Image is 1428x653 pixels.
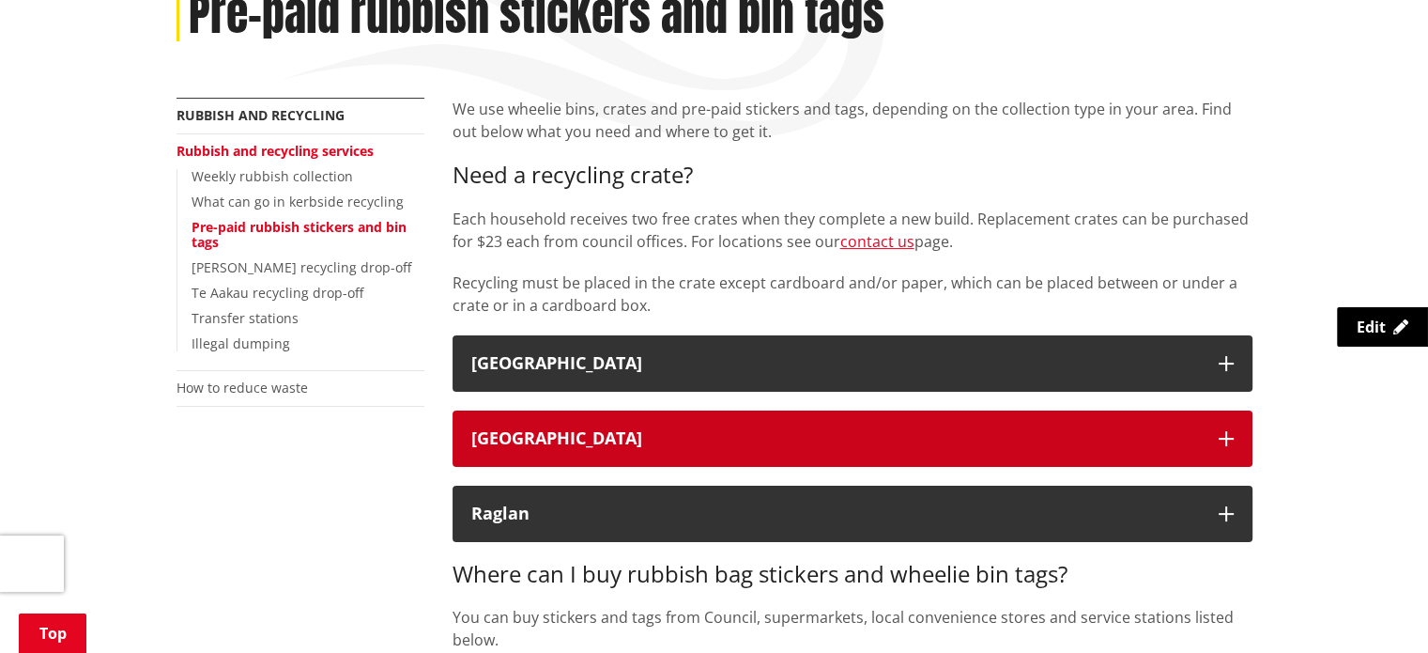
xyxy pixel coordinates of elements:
a: Transfer stations [192,309,299,327]
a: How to reduce waste [177,379,308,396]
a: Pre-paid rubbish stickers and bin tags [192,218,407,252]
a: Top [19,614,86,653]
div: Raglan [471,505,1200,523]
p: Each household receives two free crates when they complete a new build. Replacement crates can be... [453,208,1252,253]
a: What can go in kerbside recycling [192,193,404,210]
a: Illegal dumping [192,334,290,352]
button: Raglan [453,486,1252,542]
h3: Where can I buy rubbish bag stickers and wheelie bin tags? [453,561,1252,588]
span: Edit [1357,317,1386,337]
p: Recycling must be placed in the crate except cardboard and/or paper, which can be placed between ... [453,272,1252,317]
a: Weekly rubbish collection [192,167,353,185]
p: We use wheelie bins, crates and pre-paid stickers and tags, depending on the collection type in y... [453,98,1252,143]
h3: Need a recycling crate? [453,162,1252,189]
a: Te Aakau recycling drop-off [192,284,363,302]
a: [PERSON_NAME] recycling drop-off [192,258,411,276]
button: [GEOGRAPHIC_DATA] [453,335,1252,392]
a: Edit [1337,307,1428,347]
a: Rubbish and recycling services [177,142,374,160]
div: [GEOGRAPHIC_DATA] [471,429,1200,448]
button: [GEOGRAPHIC_DATA] [453,411,1252,467]
div: [GEOGRAPHIC_DATA] [471,354,1200,373]
a: Rubbish and recycling [177,106,345,124]
p: You can buy stickers and tags from Council, supermarkets, local convenience stores and service st... [453,606,1252,651]
a: contact us [840,231,914,252]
